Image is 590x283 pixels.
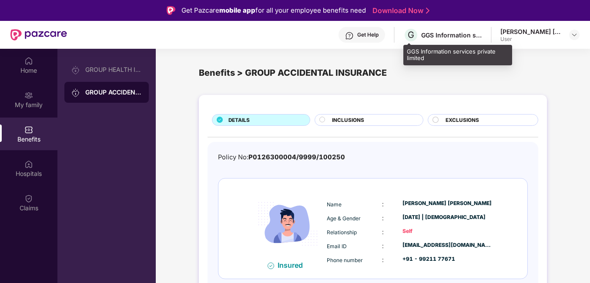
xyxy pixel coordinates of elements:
span: DETAILS [228,116,250,124]
span: : [382,228,384,236]
div: Insured [278,261,308,270]
span: INCLUSIONS [332,116,364,124]
a: Download Now [372,6,427,15]
img: svg+xml;base64,PHN2ZyB3aWR0aD0iMjAiIGhlaWdodD0iMjAiIHZpZXdCb3g9IjAgMCAyMCAyMCIgZmlsbD0ibm9uZSIgeG... [71,88,80,97]
div: [PERSON_NAME] [PERSON_NAME] [500,27,561,36]
div: GROUP ACCIDENTAL INSURANCE [85,88,142,97]
div: User [500,36,561,43]
div: [EMAIL_ADDRESS][DOMAIN_NAME] [402,241,492,249]
img: New Pazcare Logo [10,29,67,40]
img: svg+xml;base64,PHN2ZyB3aWR0aD0iMjAiIGhlaWdodD0iMjAiIHZpZXdCb3g9IjAgMCAyMCAyMCIgZmlsbD0ibm9uZSIgeG... [71,66,80,74]
div: Self [402,227,492,236]
span: EXCLUSIONS [446,116,479,124]
div: +91 - 99211 77671 [402,255,492,263]
span: : [382,214,384,222]
div: Policy No: [218,152,345,162]
img: svg+xml;base64,PHN2ZyB4bWxucz0iaHR0cDovL3d3dy53My5vcmcvMjAwMC9zdmciIHdpZHRoPSIxNiIgaGVpZ2h0PSIxNi... [268,263,274,269]
div: GROUP HEALTH INSURANCE [85,66,142,73]
span: : [382,200,384,208]
strong: mobile app [219,6,255,14]
img: svg+xml;base64,PHN2ZyB3aWR0aD0iMjAiIGhlaWdodD0iMjAiIHZpZXdCb3g9IjAgMCAyMCAyMCIgZmlsbD0ibm9uZSIgeG... [24,91,33,100]
span: Name [327,201,342,208]
span: G [408,30,414,40]
img: Stroke [426,6,429,15]
div: GGS Information services private limited [421,31,482,39]
div: GGS Information services private limited [403,45,512,65]
div: Benefits > GROUP ACCIDENTAL INSURANCE [199,66,547,80]
span: Relationship [327,229,357,236]
span: P0126300004/9999/100250 [248,153,345,161]
div: Get Help [357,31,379,38]
span: Age & Gender [327,215,361,222]
div: [DATE] | [DEMOGRAPHIC_DATA] [402,213,492,222]
img: Logo [167,6,175,15]
span: : [382,256,384,263]
img: svg+xml;base64,PHN2ZyBpZD0iQ2xhaW0iIHhtbG5zPSJodHRwOi8vd3d3LnczLm9yZy8yMDAwL3N2ZyIgd2lkdGg9IjIwIi... [24,194,33,203]
img: svg+xml;base64,PHN2ZyBpZD0iQmVuZWZpdHMiIHhtbG5zPSJodHRwOi8vd3d3LnczLm9yZy8yMDAwL3N2ZyIgd2lkdGg9Ij... [24,125,33,134]
img: svg+xml;base64,PHN2ZyBpZD0iSGVscC0zMngzMiIgeG1sbnM9Imh0dHA6Ly93d3cudzMub3JnLzIwMDAvc3ZnIiB3aWR0aD... [345,31,354,40]
img: icon [251,187,325,261]
span: Phone number [327,257,363,263]
span: Email ID [327,243,347,249]
img: svg+xml;base64,PHN2ZyBpZD0iSG9tZSIgeG1sbnM9Imh0dHA6Ly93d3cudzMub3JnLzIwMDAvc3ZnIiB3aWR0aD0iMjAiIG... [24,57,33,65]
img: svg+xml;base64,PHN2ZyBpZD0iRHJvcGRvd24tMzJ4MzIiIHhtbG5zPSJodHRwOi8vd3d3LnczLm9yZy8yMDAwL3N2ZyIgd2... [571,31,578,38]
span: : [382,242,384,249]
div: Get Pazcare for all your employee benefits need [181,5,366,16]
div: [PERSON_NAME] [PERSON_NAME] [402,199,492,208]
img: svg+xml;base64,PHN2ZyBpZD0iSG9zcGl0YWxzIiB4bWxucz0iaHR0cDovL3d3dy53My5vcmcvMjAwMC9zdmciIHdpZHRoPS... [24,160,33,168]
